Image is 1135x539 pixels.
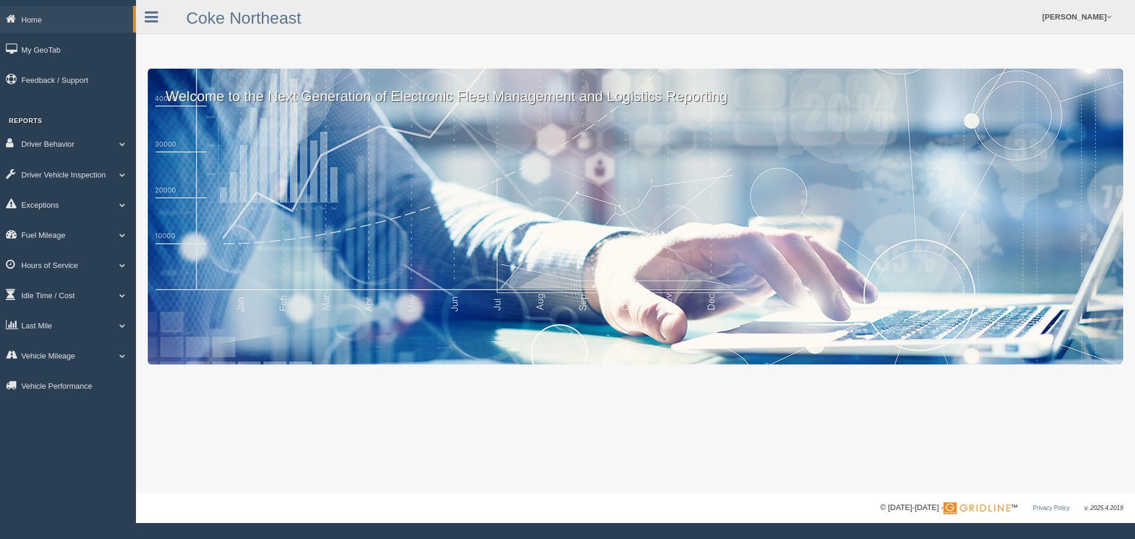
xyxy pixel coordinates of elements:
[1033,505,1069,511] a: Privacy Policy
[943,502,1010,514] img: Gridline
[880,502,1123,514] div: © [DATE]-[DATE] - ™
[186,9,301,27] a: Coke Northeast
[1085,505,1123,511] span: v. 2025.4.2019
[148,69,1123,106] p: Welcome to the Next Generation of Electronic Fleet Management and Logistics Reporting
